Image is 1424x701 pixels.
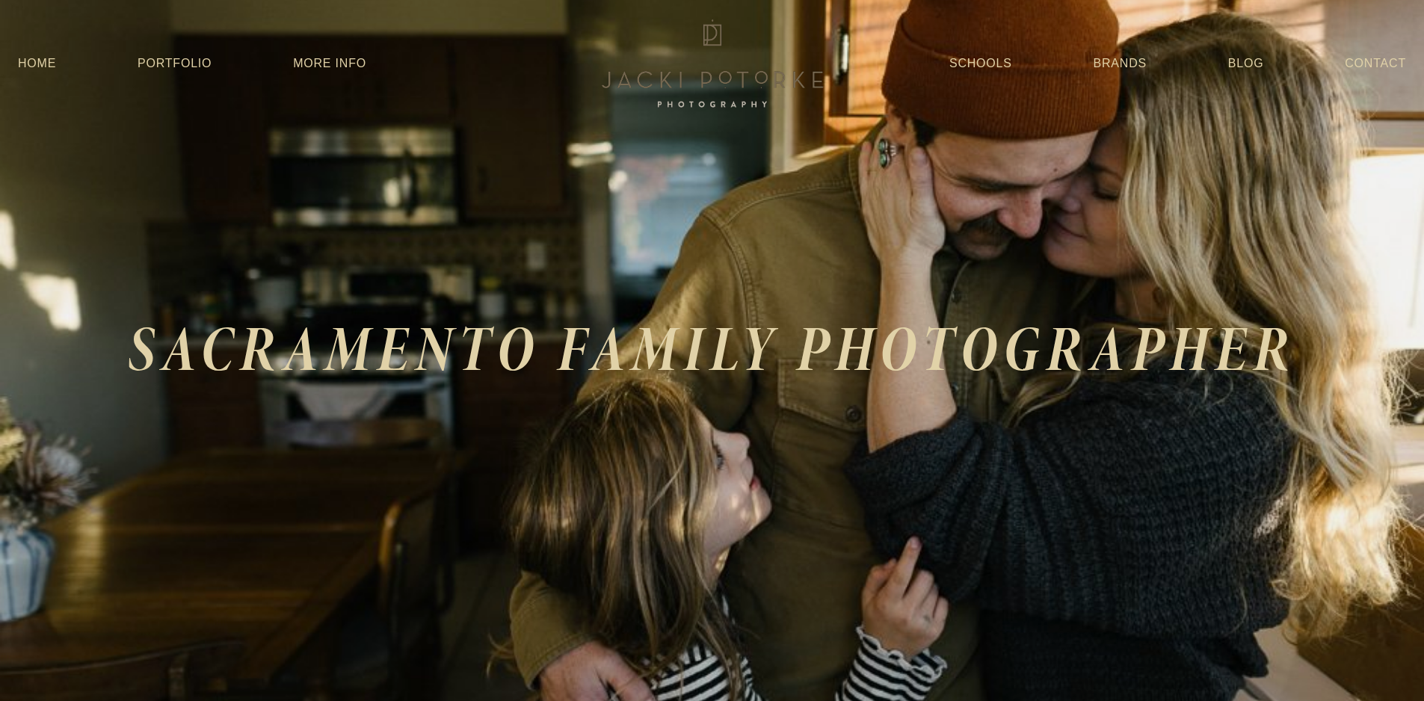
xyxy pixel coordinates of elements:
a: Home [18,50,56,77]
a: More Info [293,50,366,77]
a: Contact [1345,50,1406,77]
a: Brands [1094,50,1147,77]
a: Portfolio [138,57,212,70]
img: Jacki Potorke Sacramento Family Photographer [593,16,832,111]
a: Blog [1228,50,1264,77]
em: SACRAMENTO FAMILY PHOTOGRAPHER [128,305,1296,392]
a: Schools [949,50,1012,77]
